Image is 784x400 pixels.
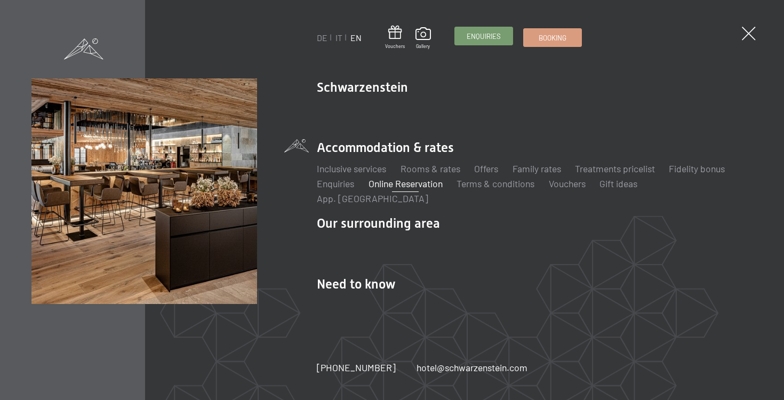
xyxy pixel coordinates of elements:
[385,26,405,50] a: Vouchers
[415,43,431,50] span: Gallery
[385,43,405,50] span: Vouchers
[317,33,327,43] a: DE
[513,163,561,174] a: Family rates
[317,361,396,374] a: [PHONE_NUMBER]
[350,33,362,43] a: EN
[539,33,566,43] span: Booking
[335,33,342,43] a: IT
[415,27,431,50] a: Gallery
[575,163,655,174] a: Treatments pricelist
[524,29,581,46] a: Booking
[401,163,460,174] a: Rooms & rates
[417,361,527,374] a: hotel@schwarzenstein.com
[317,193,428,204] a: App. [GEOGRAPHIC_DATA]
[455,27,513,45] a: Enquiries
[369,178,443,189] a: Online Reservation
[317,362,396,373] span: [PHONE_NUMBER]
[474,163,498,174] a: Offers
[669,163,725,174] a: Fidelity bonus
[457,178,534,189] a: Terms & conditions
[467,31,501,41] span: Enquiries
[317,163,386,174] a: Inclusive services
[599,178,637,189] a: Gift ideas
[317,178,354,189] a: Enquiries
[549,178,586,189] a: Vouchers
